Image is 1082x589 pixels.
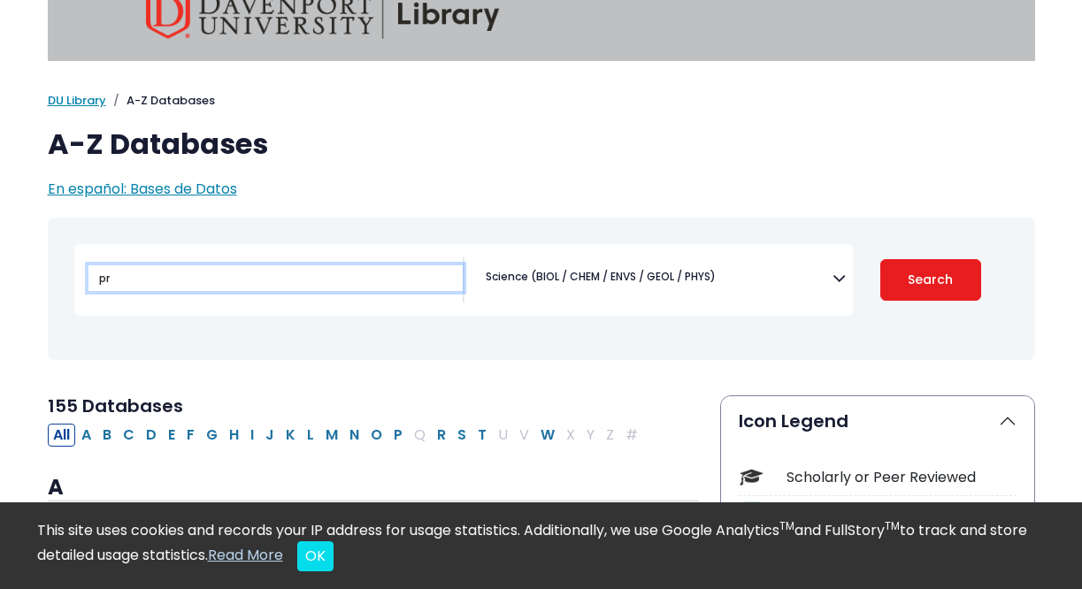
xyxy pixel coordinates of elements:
button: Filter Results P [388,424,408,447]
h3: A [48,475,699,501]
textarea: Search [719,272,727,287]
button: Filter Results T [472,424,492,447]
button: Filter Results F [181,424,200,447]
button: Filter Results N [344,424,365,447]
button: Filter Results W [535,424,560,447]
button: Submit for Search Results [880,259,981,301]
a: DU Library [48,92,106,109]
button: Filter Results D [141,424,162,447]
button: Filter Results B [97,424,117,447]
button: Filter Results A [76,424,96,447]
nav: Search filters [48,218,1035,360]
div: Alpha-list to filter by first letter of database name [48,424,645,444]
a: En español: Bases de Datos [48,179,237,199]
button: Filter Results O [365,424,388,447]
button: Filter Results I [245,424,259,447]
nav: breadcrumb [48,92,1035,110]
button: Filter Results R [432,424,451,447]
img: Icon Scholarly or Peer Reviewed [740,465,764,489]
div: This site uses cookies and records your IP address for usage statistics. Additionally, we use Goo... [37,520,1046,571]
sup: TM [885,518,900,533]
button: Filter Results G [201,424,223,447]
input: Search database by title or keyword [88,265,463,291]
sup: TM [779,518,794,533]
button: Filter Results L [302,424,319,447]
span: 155 Databases [48,394,183,418]
button: Filter Results H [224,424,244,447]
li: A-Z Databases [106,92,215,110]
button: All [48,424,75,447]
button: Filter Results J [260,424,280,447]
li: Science (BIOL / CHEM / ENVS / GEOL / PHYS) [479,269,716,285]
h1: A-Z Databases [48,127,1035,161]
button: Icon Legend [721,396,1034,446]
span: Science (BIOL / CHEM / ENVS / GEOL / PHYS) [486,269,716,285]
button: Filter Results K [280,424,301,447]
button: Filter Results M [320,424,343,447]
button: Filter Results S [452,424,472,447]
button: Close [297,541,334,571]
a: Read More [208,545,283,565]
div: Scholarly or Peer Reviewed [787,467,1017,488]
button: Filter Results C [118,424,140,447]
button: Filter Results E [163,424,180,447]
